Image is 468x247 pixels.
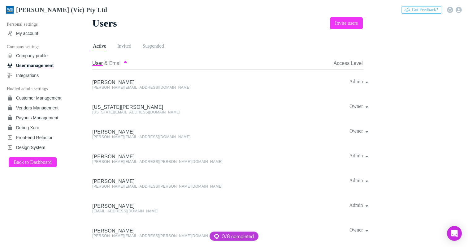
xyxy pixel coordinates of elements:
[447,226,462,241] div: Open Intercom Messenger
[344,102,372,111] button: Owner
[1,123,81,133] a: Debug Xero
[92,79,263,86] div: [PERSON_NAME]
[344,176,372,185] button: Admin
[1,21,81,28] p: Personal settings
[401,6,442,14] button: Got Feedback?
[1,28,81,38] a: My account
[1,43,81,51] p: Company settings
[92,185,263,188] div: [PERSON_NAME][EMAIL_ADDRESS][PERSON_NAME][DOMAIN_NAME]
[109,57,122,70] button: Email
[92,160,263,164] div: [PERSON_NAME][EMAIL_ADDRESS][PERSON_NAME][DOMAIN_NAME]
[344,77,372,86] button: Admin
[93,43,106,51] span: Active
[344,226,372,234] button: Owner
[16,6,107,14] h3: [PERSON_NAME] (Vic) Pty Ltd
[92,104,263,110] div: [US_STATE][PERSON_NAME]
[1,103,81,113] a: Vendors Management
[92,135,263,139] div: [PERSON_NAME][EMAIL_ADDRESS][DOMAIN_NAME]
[92,234,263,238] div: [PERSON_NAME][EMAIL_ADDRESS][PERSON_NAME][DOMAIN_NAME]
[92,203,263,209] div: [PERSON_NAME]
[92,209,263,213] div: [EMAIL_ADDRESS][DOMAIN_NAME]
[1,143,81,152] a: Design System
[1,85,81,93] p: Hudled admin settings
[2,2,111,17] a: [PERSON_NAME] (Vic) Pty Ltd
[92,110,263,114] div: [US_STATE][EMAIL_ADDRESS][DOMAIN_NAME]
[344,201,372,210] button: Admin
[92,57,103,70] button: User
[117,43,131,51] span: Invited
[1,113,81,123] a: Payouts Management
[1,133,81,143] a: Front-end Refactor
[6,6,14,14] img: William Buck (Vic) Pty Ltd's Logo
[344,127,372,135] button: Owner
[142,43,164,51] span: Suspended
[92,154,263,160] div: [PERSON_NAME]
[344,151,372,160] button: Admin
[334,57,370,70] button: Access Level
[9,157,57,167] button: Back to Dashboard
[92,228,263,234] div: [PERSON_NAME]
[1,70,81,80] a: Integrations
[92,57,263,70] div: &
[1,61,81,70] a: User management
[330,17,363,29] button: Invite users
[92,178,263,185] div: [PERSON_NAME]
[1,51,81,61] a: Company profile
[92,86,263,89] div: [PERSON_NAME][EMAIL_ADDRESS][DOMAIN_NAME]
[92,17,117,29] h1: Users
[92,129,263,135] div: [PERSON_NAME]
[1,93,81,103] a: Customer Management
